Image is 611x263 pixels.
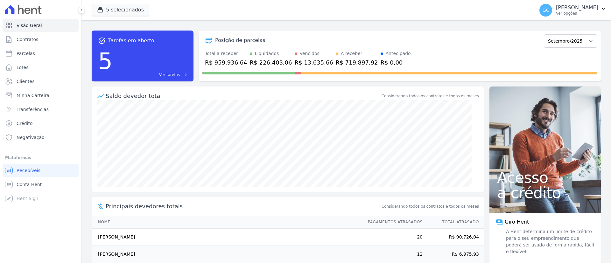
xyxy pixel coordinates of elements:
span: Recebíveis [17,167,40,174]
td: R$ 6.975,93 [423,246,484,263]
td: [PERSON_NAME] [92,246,362,263]
span: Crédito [17,120,33,127]
td: R$ 90.726,04 [423,229,484,246]
span: task_alt [98,37,106,45]
td: 12 [362,246,423,263]
button: 5 selecionados [92,4,149,16]
span: Giro Hent [505,218,529,226]
span: Contratos [17,36,38,43]
th: Nome [92,216,362,229]
a: Lotes [3,61,79,74]
a: Transferências [3,103,79,116]
span: Minha Carteira [17,92,49,99]
span: Visão Geral [17,22,42,29]
th: Total Atrasado [423,216,484,229]
div: Considerando todos os contratos e todos os meses [382,93,479,99]
p: [PERSON_NAME] [556,4,598,11]
div: Liquidados [255,50,279,57]
span: Ver tarefas [159,72,180,78]
div: R$ 13.635,66 [295,58,333,67]
a: Negativação [3,131,79,144]
span: Principais devedores totais [106,202,380,211]
a: Conta Hent [3,178,79,191]
span: Conta Hent [17,181,42,188]
span: GC [543,8,549,12]
div: A receber [341,50,362,57]
a: Parcelas [3,47,79,60]
span: Acesso [497,170,593,185]
td: 20 [362,229,423,246]
span: east [182,73,187,77]
button: GC [PERSON_NAME] Ver opções [534,1,611,19]
div: 5 [98,45,113,78]
p: Ver opções [556,11,598,16]
span: Clientes [17,78,34,85]
a: Visão Geral [3,19,79,32]
div: R$ 959.936,64 [205,58,247,67]
span: Lotes [17,64,29,71]
span: Negativação [17,134,45,141]
a: Crédito [3,117,79,130]
a: Ver tarefas east [115,72,187,78]
span: A Hent determina um limite de crédito para o seu empreendimento que poderá ser usado de forma ráp... [505,228,594,255]
span: Parcelas [17,50,35,57]
div: Antecipado [386,50,411,57]
a: Minha Carteira [3,89,79,102]
a: Contratos [3,33,79,46]
div: Saldo devedor total [106,92,380,100]
span: a crédito [497,185,593,200]
div: Posição de parcelas [215,37,265,44]
a: Clientes [3,75,79,88]
div: R$ 226.403,06 [250,58,292,67]
div: Plataformas [5,154,76,162]
a: Recebíveis [3,164,79,177]
div: R$ 719.897,92 [336,58,378,67]
span: Transferências [17,106,49,113]
div: Vencidos [300,50,320,57]
th: Pagamentos Atrasados [362,216,423,229]
span: Tarefas em aberto [108,37,154,45]
div: R$ 0,00 [381,58,411,67]
div: Total a receber [205,50,247,57]
td: [PERSON_NAME] [92,229,362,246]
span: Considerando todos os contratos e todos os meses [382,204,479,209]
